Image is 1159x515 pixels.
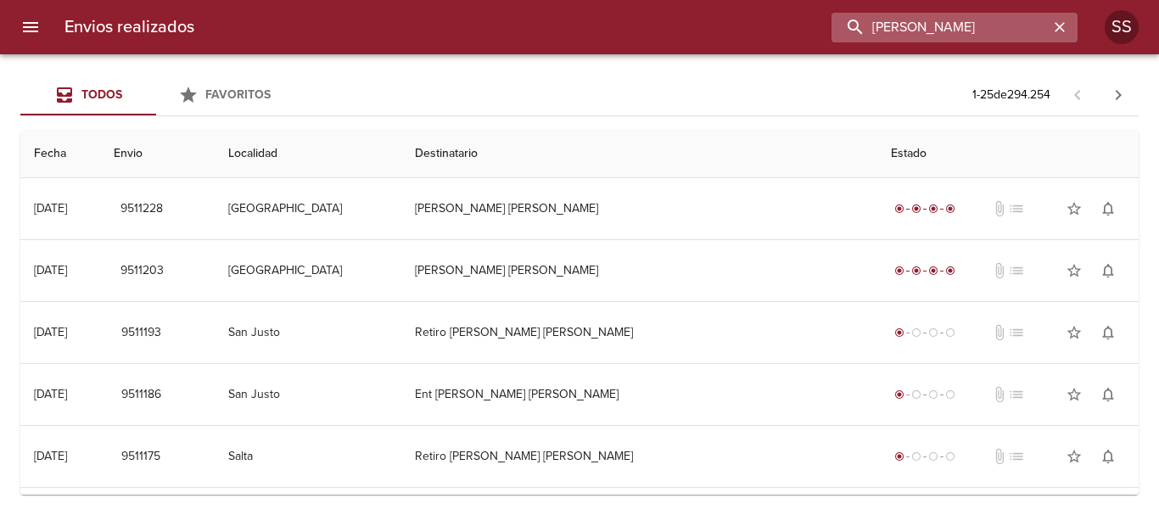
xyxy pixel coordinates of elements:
p: 1 - 25 de 294.254 [972,87,1050,104]
span: radio_button_unchecked [911,389,921,400]
th: Envio [100,130,215,178]
span: star_border [1066,262,1083,279]
td: Retiro [PERSON_NAME] [PERSON_NAME] [401,426,877,487]
span: radio_button_checked [894,327,904,338]
td: [PERSON_NAME] [PERSON_NAME] [401,178,877,239]
span: No tiene pedido asociado [1008,386,1025,403]
span: radio_button_checked [894,389,904,400]
span: No tiene pedido asociado [1008,448,1025,465]
span: No tiene documentos adjuntos [991,324,1008,341]
span: 9511186 [120,384,161,406]
span: 9511203 [120,260,164,282]
button: 9511175 [114,441,168,473]
span: star_border [1066,386,1083,403]
div: SS [1105,10,1139,44]
span: radio_button_checked [945,266,955,276]
span: No tiene pedido asociado [1008,200,1025,217]
button: 9511203 [114,255,171,287]
span: radio_button_checked [928,204,938,214]
span: star_border [1066,448,1083,465]
button: Activar notificaciones [1091,254,1125,288]
span: No tiene documentos adjuntos [991,448,1008,465]
td: Retiro [PERSON_NAME] [PERSON_NAME] [401,302,877,363]
span: radio_button_unchecked [911,327,921,338]
span: notifications_none [1100,324,1117,341]
div: [DATE] [34,387,67,401]
td: Ent [PERSON_NAME] [PERSON_NAME] [401,364,877,425]
span: star_border [1066,324,1083,341]
span: radio_button_checked [894,204,904,214]
div: Entregado [891,200,959,217]
span: 9511175 [120,446,161,467]
span: No tiene documentos adjuntos [991,386,1008,403]
span: radio_button_checked [894,451,904,462]
span: Favoritos [205,87,271,102]
button: Agregar a favoritos [1057,378,1091,411]
button: Activar notificaciones [1091,192,1125,226]
span: radio_button_unchecked [928,451,938,462]
button: 9511193 [114,317,168,349]
div: Generado [891,324,959,341]
span: notifications_none [1100,262,1117,279]
th: Fecha [20,130,100,178]
span: Todos [81,87,122,102]
td: San Justo [215,302,401,363]
td: San Justo [215,364,401,425]
div: Generado [891,448,959,465]
button: 9511186 [114,379,168,411]
span: radio_button_unchecked [945,327,955,338]
span: radio_button_unchecked [945,389,955,400]
th: Localidad [215,130,401,178]
th: Destinatario [401,130,877,178]
span: Pagina anterior [1057,86,1098,103]
span: radio_button_checked [911,266,921,276]
div: [DATE] [34,449,67,463]
div: Tabs Envios [20,75,292,115]
span: notifications_none [1100,386,1117,403]
button: menu [10,7,51,48]
span: 9511193 [120,322,161,344]
span: radio_button_checked [945,204,955,214]
div: [DATE] [34,201,67,216]
span: radio_button_unchecked [945,451,955,462]
span: radio_button_unchecked [928,327,938,338]
span: radio_button_checked [911,204,921,214]
span: radio_button_unchecked [911,451,921,462]
button: Agregar a favoritos [1057,192,1091,226]
span: No tiene documentos adjuntos [991,262,1008,279]
button: Agregar a favoritos [1057,439,1091,473]
h6: Envios realizados [64,14,194,41]
span: radio_button_checked [928,266,938,276]
td: [PERSON_NAME] [PERSON_NAME] [401,240,877,301]
button: 9511228 [114,193,170,225]
th: Estado [877,130,1139,178]
div: Entregado [891,262,959,279]
button: Activar notificaciones [1091,439,1125,473]
td: [GEOGRAPHIC_DATA] [215,178,401,239]
button: Agregar a favoritos [1057,316,1091,350]
span: No tiene pedido asociado [1008,324,1025,341]
span: Pagina siguiente [1098,75,1139,115]
td: [GEOGRAPHIC_DATA] [215,240,401,301]
div: Generado [891,386,959,403]
div: Abrir información de usuario [1105,10,1139,44]
div: [DATE] [34,263,67,277]
input: buscar [831,13,1049,42]
span: 9511228 [120,199,163,220]
button: Activar notificaciones [1091,316,1125,350]
button: Agregar a favoritos [1057,254,1091,288]
td: Salta [215,426,401,487]
span: radio_button_unchecked [928,389,938,400]
div: [DATE] [34,325,67,339]
button: Activar notificaciones [1091,378,1125,411]
span: notifications_none [1100,448,1117,465]
span: No tiene documentos adjuntos [991,200,1008,217]
span: star_border [1066,200,1083,217]
span: notifications_none [1100,200,1117,217]
span: No tiene pedido asociado [1008,262,1025,279]
span: radio_button_checked [894,266,904,276]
